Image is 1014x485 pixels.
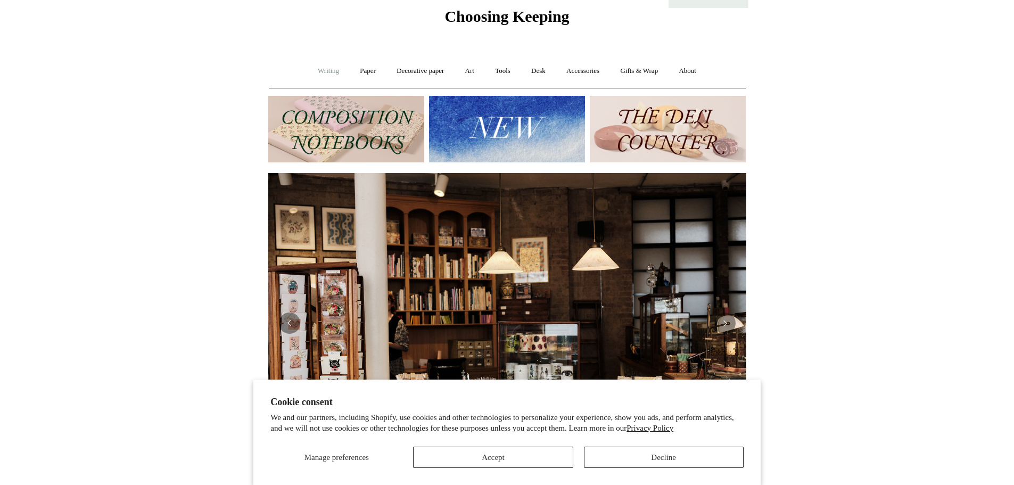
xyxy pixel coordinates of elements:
a: Decorative paper [387,57,454,85]
a: Tools [485,57,520,85]
img: New.jpg__PID:f73bdf93-380a-4a35-bcfe-7823039498e1 [429,96,585,162]
img: The Deli Counter [590,96,746,162]
a: Accessories [557,57,609,85]
button: Decline [584,447,744,468]
button: Manage preferences [270,447,402,468]
span: Choosing Keeping [444,7,569,25]
a: About [669,57,706,85]
a: Privacy Policy [626,424,673,432]
img: 20250131 INSIDE OF THE SHOP.jpg__PID:b9484a69-a10a-4bde-9e8d-1408d3d5e6ad [268,173,746,473]
a: Art [456,57,484,85]
span: Manage preferences [304,453,369,462]
button: Previous [279,313,300,334]
a: Desk [522,57,555,85]
a: Gifts & Wrap [611,57,667,85]
a: Choosing Keeping [444,16,569,23]
h2: Cookie consent [270,397,744,408]
img: 202302 Composition ledgers.jpg__PID:69722ee6-fa44-49dd-a067-31375e5d54ec [268,96,424,162]
button: Next [714,313,736,334]
a: Writing [308,57,349,85]
p: We and our partners, including Shopify, use cookies and other technologies to personalize your ex... [270,413,744,433]
button: Accept [413,447,573,468]
a: Paper [350,57,385,85]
